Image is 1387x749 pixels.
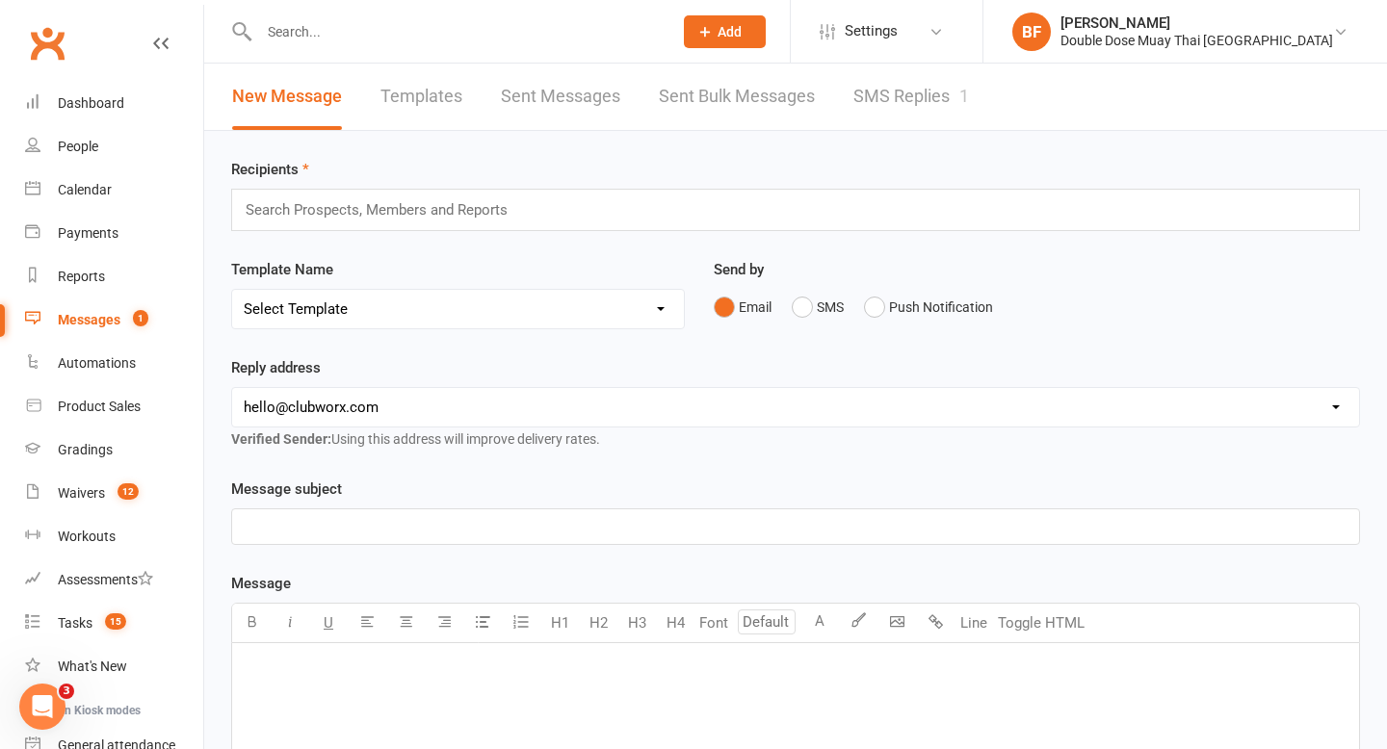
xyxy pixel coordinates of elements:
[58,269,105,284] div: Reports
[25,515,203,558] a: Workouts
[864,289,993,325] button: Push Notification
[1060,14,1333,32] div: [PERSON_NAME]
[25,125,203,168] a: People
[58,312,120,327] div: Messages
[58,572,153,587] div: Assessments
[694,604,733,642] button: Font
[231,431,600,447] span: Using this address will improve delivery rates.
[25,385,203,428] a: Product Sales
[253,18,659,45] input: Search...
[1060,32,1333,49] div: Double Dose Muay Thai [GEOGRAPHIC_DATA]
[738,609,796,634] input: Default
[845,10,898,53] span: Settings
[25,255,203,298] a: Reports
[792,289,844,325] button: SMS
[25,212,203,255] a: Payments
[58,355,136,371] div: Automations
[231,572,291,595] label: Message
[231,431,331,447] strong: Verified Sender:
[25,602,203,645] a: Tasks 15
[853,64,969,130] a: SMS Replies1
[324,614,333,632] span: U
[105,613,126,630] span: 15
[58,139,98,154] div: People
[309,604,348,642] button: U
[25,82,203,125] a: Dashboard
[25,168,203,212] a: Calendar
[58,659,127,674] div: What's New
[58,182,112,197] div: Calendar
[25,472,203,515] a: Waivers 12
[58,485,105,501] div: Waivers
[993,604,1089,642] button: Toggle HTML
[718,24,742,39] span: Add
[133,310,148,326] span: 1
[540,604,579,642] button: H1
[25,342,203,385] a: Automations
[244,197,526,222] input: Search Prospects, Members and Reports
[58,615,92,631] div: Tasks
[579,604,617,642] button: H2
[25,428,203,472] a: Gradings
[714,258,764,281] label: Send by
[380,64,462,130] a: Templates
[501,64,620,130] a: Sent Messages
[800,604,839,642] button: A
[714,289,772,325] button: Email
[231,478,342,501] label: Message subject
[656,604,694,642] button: H4
[684,15,766,48] button: Add
[58,225,118,241] div: Payments
[25,645,203,688] a: What's New
[58,529,116,544] div: Workouts
[617,604,656,642] button: H3
[232,64,342,130] a: New Message
[955,604,993,642] button: Line
[231,158,309,181] label: Recipients
[23,19,71,67] a: Clubworx
[118,483,139,500] span: 12
[659,64,815,130] a: Sent Bulk Messages
[25,298,203,342] a: Messages 1
[231,356,321,379] label: Reply address
[58,442,113,457] div: Gradings
[59,684,74,699] span: 3
[959,86,969,106] div: 1
[1012,13,1051,51] div: BF
[25,558,203,602] a: Assessments
[58,95,124,111] div: Dashboard
[58,399,141,414] div: Product Sales
[231,258,333,281] label: Template Name
[19,684,65,730] iframe: Intercom live chat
